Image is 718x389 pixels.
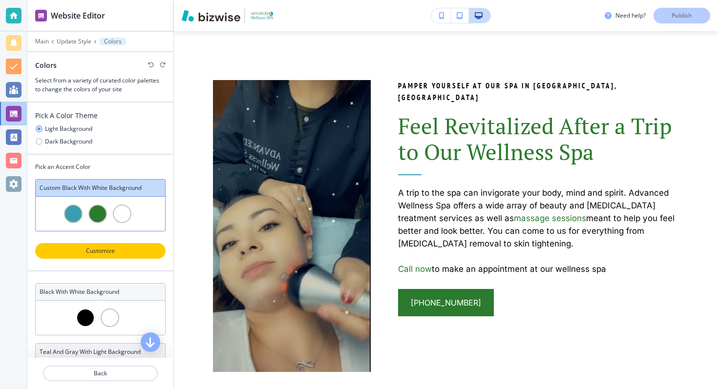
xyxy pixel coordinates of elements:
button: Help [130,305,195,344]
button: Back [43,366,158,381]
img: 87b49e2136eab51515bb6b54c42f8bd4.webp [213,80,371,372]
h2: Colors [35,60,57,70]
span: Feel Revitalized After a Trip to Our Wellness Spa [398,111,677,166]
a: Call now [398,264,432,274]
h3: Need help? [615,11,646,20]
span: [PHONE_NUMBER] [411,297,481,308]
div: Google Tag Manager Guide [14,275,181,293]
div: Connect Bizwise Email to Gmail [14,257,181,275]
h3: Custom Black with white background [40,184,161,192]
span: You’ll get replies here and in your email: ✉️ [EMAIL_ADDRESS][DOMAIN_NAME] The team will reply as... [43,155,454,163]
div: Recent messageProfile image for SupportYou’ll get replies here and in your email: ✉️ [EMAIL_ADDRE... [10,131,186,183]
span: Help [155,329,170,336]
p: PAMPER YOURSELF AT OUR SPA IN [GEOGRAPHIC_DATA], [GEOGRAPHIC_DATA] [398,80,679,103]
button: Update Style [57,38,91,45]
div: Profile image for Support [20,154,40,174]
p: Colors [104,38,122,45]
div: DropInBlog Guide [14,293,181,311]
h3: Pick A Color Theme [35,110,166,121]
div: Recent message [20,140,175,150]
div: Profile image for SupportYou’ll get replies here and in your email: ✉️ [EMAIL_ADDRESS][DOMAIN_NAM... [10,146,185,182]
img: Your Logo [249,10,275,20]
h4: Light Background [45,124,92,133]
span: Messages [81,329,115,336]
button: Search for help [14,234,181,253]
div: DropInBlog Guide [20,297,164,307]
div: Connect Bizwise Email to Gmail [20,261,164,271]
div: • [DATE] [71,164,98,174]
h3: Teal and gray with light background [40,348,161,356]
h3: Select from a variety of curated color palettes to change the colors of your site [35,76,166,94]
img: editor icon [35,10,47,21]
img: Bizwise Logo [182,10,240,21]
p: Back [44,369,157,378]
button: Colors [99,38,127,45]
h3: Black with white background [40,287,161,296]
p: Hi [PERSON_NAME] 👋 [20,69,176,102]
span: Search for help [20,239,79,249]
div: Send us a message [20,196,163,206]
h2: Website Editor [51,10,105,21]
p: to make an appointment at our wellness spa [398,263,679,275]
span: Home [21,329,43,336]
div: We'll be back online in 2 hours [20,206,163,216]
div: Profile image for Support [20,16,39,35]
p: Customize [48,246,153,255]
a: massage sessions [514,213,586,223]
button: Messages [65,305,130,344]
button: Customize [35,243,166,259]
div: Bizwise [43,164,69,174]
p: How can we help? [20,102,176,119]
a: [PHONE_NUMBER] [398,289,494,316]
h4: Dark Background [45,137,92,146]
div: Black with white background [35,283,166,335]
button: Main [35,38,49,45]
h3: Pick an Accent Color [35,163,166,171]
div: Close [168,16,186,33]
div: Google Tag Manager Guide [20,279,164,289]
p: A trip to the spa can invigorate your body, mind and spirit. Advanced Wellness Spa offers a wide ... [398,186,679,250]
div: Send us a messageWe'll be back online in 2 hours [10,187,186,225]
